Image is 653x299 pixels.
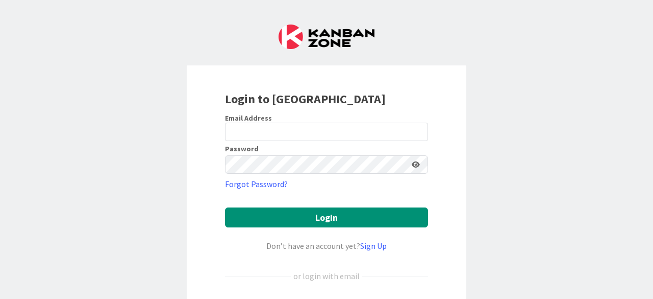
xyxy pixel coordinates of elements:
a: Forgot Password? [225,178,288,190]
button: Login [225,208,428,227]
div: or login with email [291,270,362,282]
label: Email Address [225,113,272,123]
label: Password [225,145,259,152]
img: Kanban Zone [279,25,374,49]
b: Login to [GEOGRAPHIC_DATA] [225,91,386,107]
a: Sign Up [360,241,387,251]
div: Don’t have an account yet? [225,240,428,252]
